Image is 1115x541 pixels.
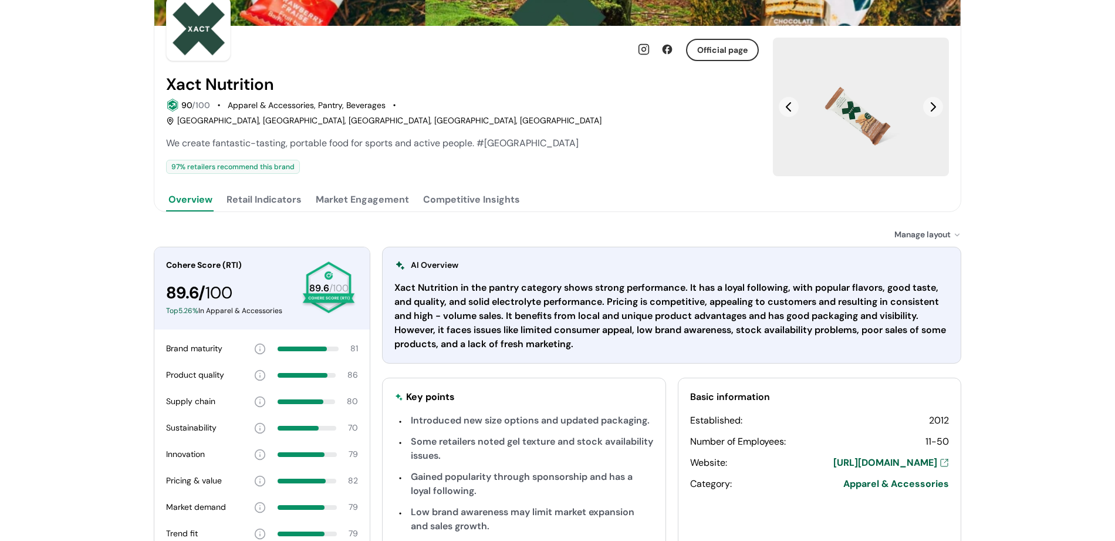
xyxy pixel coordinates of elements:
div: 2012 [929,414,949,428]
span: Some retailers noted gel texture and stock availability issues. [411,435,653,462]
span: Apparel & Accessories [843,477,949,491]
div: Cohere Score (RTI) [166,259,292,271]
div: Apparel & Accessories, Pantry, Beverages [228,99,386,112]
div: 82 percent [278,479,336,483]
button: Next Slide [923,97,943,117]
div: Carousel [773,38,949,176]
div: 70 percent [278,426,336,431]
span: /100 [192,100,210,110]
div: Pricing & value [166,475,222,487]
button: Official page [686,39,759,61]
div: 80 percent [278,399,335,404]
button: Retail Indicators [224,188,304,211]
div: Slide 1 [773,38,949,176]
div: 89.6 / [166,281,292,305]
div: Product quality [166,369,224,381]
div: Manage layout [894,229,961,241]
span: Low brand awareness may limit market expansion and sales growth. [411,506,634,532]
div: 79 [349,501,358,513]
div: 97 % retailers recommend this brand [166,160,300,174]
div: 70 [348,422,358,434]
h2: Xact Nutrition [166,75,273,94]
button: Competitive Insights [421,188,522,211]
div: In Apparel & Accessories [166,305,292,316]
div: 81 percent [278,347,339,351]
span: We create fantastic-tasting, portable food for sports and active people. #[GEOGRAPHIC_DATA] [166,137,579,149]
div: 86 [347,369,358,381]
div: 11-50 [925,435,949,449]
div: [GEOGRAPHIC_DATA], [GEOGRAPHIC_DATA], [GEOGRAPHIC_DATA], [GEOGRAPHIC_DATA], [GEOGRAPHIC_DATA] [166,115,602,127]
button: Overview [166,188,215,211]
div: Key points [406,390,455,404]
button: Previous Slide [779,97,799,117]
img: Slide 0 [773,38,949,176]
span: /100 [329,282,349,294]
div: Basic information [690,390,950,404]
div: AI Overview [394,259,458,271]
div: Supply chain [166,395,215,408]
span: 89.6 [309,282,329,294]
div: Sustainability [166,422,217,434]
div: 86 percent [278,373,336,378]
span: Introduced new size options and updated packaging. [411,414,650,426]
a: [URL][DOMAIN_NAME] [833,456,949,470]
span: Gained popularity through sponsorship and has a loyal following. [411,471,633,497]
div: 79 [349,527,358,540]
div: 82 [348,475,358,487]
div: Brand maturity [166,342,222,355]
div: Innovation [166,448,205,461]
div: Category: [690,477,732,491]
span: Top 5.26 % [166,306,198,315]
div: 80 [347,395,358,408]
button: Market Engagement [313,188,411,211]
div: 79 percent [278,452,337,457]
div: 79 percent [278,505,337,510]
span: 90 [181,100,192,110]
div: Website: [690,456,727,470]
div: 81 [350,342,358,355]
div: 79 [349,448,358,461]
span: 100 [205,282,232,304]
div: Xact Nutrition in the pantry category shows strong performance. It has a loyal following, with po... [394,281,949,351]
div: 79 percent [278,532,337,536]
div: Trend fit [166,527,198,540]
div: Market demand [166,501,226,513]
div: Established: [690,414,742,428]
div: Number of Employees: [690,435,786,449]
